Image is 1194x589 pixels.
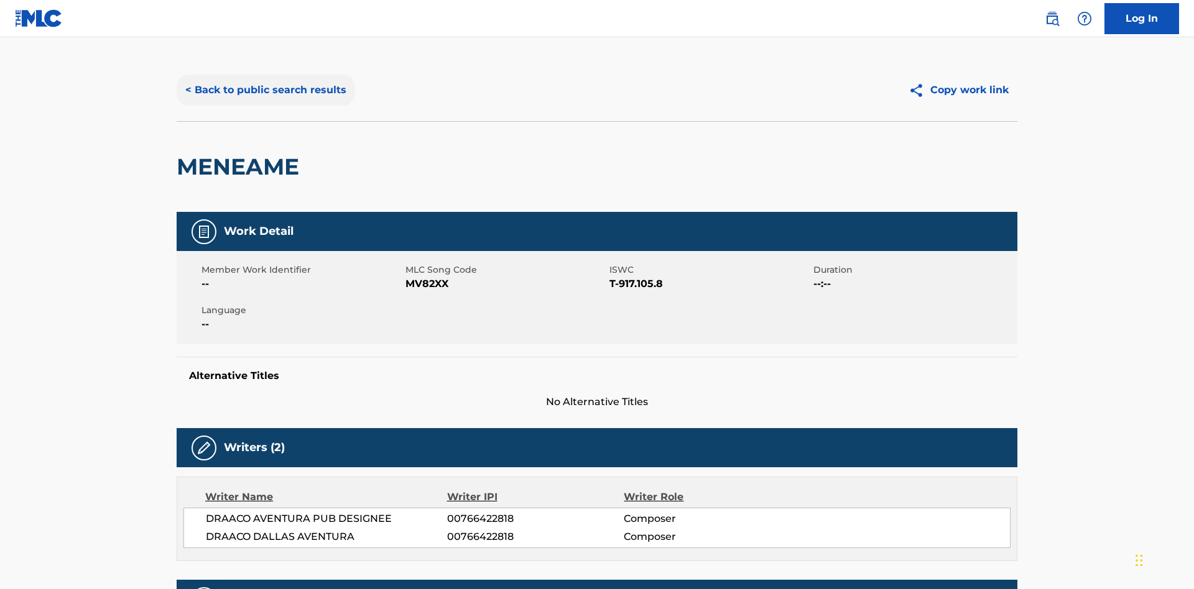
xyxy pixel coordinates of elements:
[201,317,402,332] span: --
[201,304,402,317] span: Language
[206,529,447,544] span: DRAACO DALLAS AVENTURA
[1072,6,1097,31] div: Help
[1077,11,1092,26] img: help
[1136,542,1143,579] div: Drag
[177,75,355,106] button: < Back to public search results
[224,441,285,455] h5: Writers (2)
[447,490,624,505] div: Writer IPI
[206,511,447,526] span: DRAACO AVENTURA PUB DESIGNEE
[189,370,1005,382] h5: Alternative Titles
[909,83,930,98] img: Copy work link
[197,441,211,455] img: Writers
[405,276,606,291] span: MV82XX
[177,153,305,181] h2: MENEAME
[1040,6,1065,31] a: Public Search
[224,224,294,239] h5: Work Detail
[197,224,211,239] img: Work Detail
[205,490,447,505] div: Writer Name
[609,263,810,276] span: ISWC
[447,511,624,526] span: 00766422818
[447,529,624,544] span: 00766422818
[624,529,785,544] span: Composer
[624,490,785,505] div: Writer Role
[177,395,1017,409] span: No Alternative Titles
[900,75,1017,106] button: Copy work link
[15,9,63,27] img: MLC Logo
[624,511,785,526] span: Composer
[1045,11,1060,26] img: search
[201,276,402,291] span: --
[405,263,606,276] span: MLC Song Code
[813,276,1014,291] span: --:--
[813,263,1014,276] span: Duration
[201,263,402,276] span: Member Work Identifier
[1104,3,1179,34] a: Log In
[1132,529,1194,589] iframe: Chat Widget
[609,276,810,291] span: T-917.105.8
